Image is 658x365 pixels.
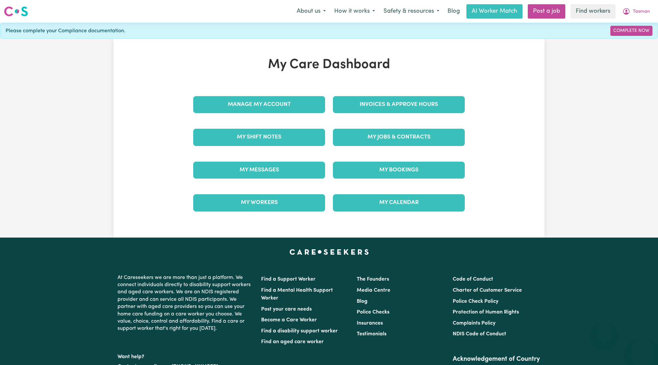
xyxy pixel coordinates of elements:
[333,194,465,211] a: My Calendar
[453,277,493,282] a: Code of Conduct
[117,351,253,360] p: Want help?
[357,288,390,293] a: Media Centre
[466,4,523,19] a: AI Worker Match
[6,27,125,35] span: Please complete your Compliance documentation.
[598,323,611,336] iframe: Close message
[193,162,325,179] a: My Messages
[4,6,28,17] img: Careseekers logo
[193,129,325,146] a: My Shift Notes
[618,5,654,18] button: My Account
[193,194,325,211] a: My Workers
[193,96,325,113] a: Manage My Account
[453,288,522,293] a: Charter of Customer Service
[290,249,369,255] a: Careseekers home page
[453,355,540,363] h2: Acknowledgement of Country
[261,277,316,282] a: Find a Support Worker
[4,4,28,19] a: Careseekers logo
[261,288,333,301] a: Find a Mental Health Support Worker
[333,162,465,179] a: My Bookings
[453,331,506,337] a: NDIS Code of Conduct
[261,328,338,334] a: Find a disability support worker
[453,321,495,326] a: Complaints Policy
[357,321,383,326] a: Insurances
[189,57,469,73] h1: My Care Dashboard
[357,299,368,304] a: Blog
[292,5,330,18] button: About us
[333,129,465,146] a: My Jobs & Contracts
[261,317,317,323] a: Become a Care Worker
[117,271,253,335] p: At Careseekers we are more than just a platform. We connect individuals directly to disability su...
[261,339,324,344] a: Find an aged care worker
[453,310,519,315] a: Protection of Human Rights
[357,331,386,337] a: Testimonials
[357,277,389,282] a: The Founders
[330,5,379,18] button: How it works
[357,310,389,315] a: Police Checks
[610,26,652,36] a: Complete Now
[453,299,498,304] a: Police Check Policy
[633,8,650,15] span: Tasman
[632,339,653,360] iframe: Button to launch messaging window
[261,307,312,312] a: Post your care needs
[528,4,565,19] a: Post a job
[379,5,444,18] button: Safety & resources
[333,96,465,113] a: Invoices & Approve Hours
[571,4,616,19] a: Find workers
[444,4,464,19] a: Blog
